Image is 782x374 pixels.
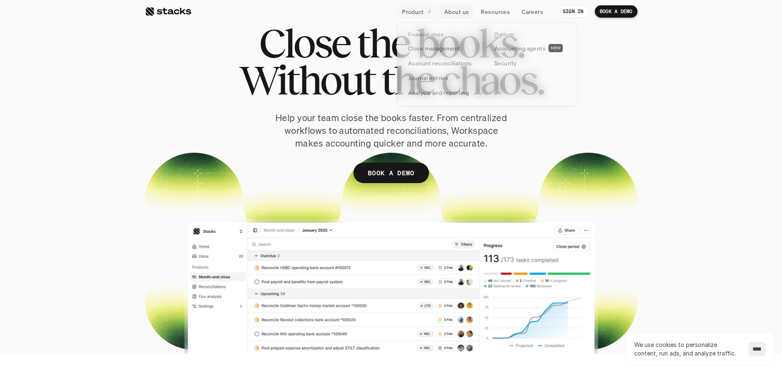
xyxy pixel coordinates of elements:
p: Resources [481,7,510,16]
p: Close management [408,44,461,53]
span: the [381,62,434,99]
a: BOOK A DEMO [353,163,429,183]
a: Account reconciliations [403,56,485,71]
p: About us [444,7,469,16]
p: We use cookies to personalize content, run ads, and analyze traffic. [634,340,740,358]
p: Accounting agents [494,44,546,53]
a: Careers [517,4,548,19]
a: Security [489,56,571,71]
a: Privacy Policy [97,156,133,162]
p: SIGN IN [563,9,584,14]
a: Resources [476,4,515,19]
p: Careers [522,7,543,16]
p: Analysis and reporting [408,88,469,97]
span: the [356,25,409,62]
a: About us [439,4,474,19]
span: Without [239,62,374,99]
a: BOOK A DEMO [595,5,638,18]
a: SIGN IN [558,5,589,18]
p: Journal entries [408,73,448,82]
p: BOOK A DEMO [600,9,633,14]
a: Close management [403,41,485,56]
p: Security [494,59,516,67]
a: Accounting agentsNEW [489,41,571,56]
p: Financial close [408,32,443,37]
p: BOOK A DEMO [368,167,415,179]
a: Journal entries [403,71,485,85]
h2: NEW [551,46,560,51]
a: Analysis and reporting [403,85,485,100]
p: Product [402,7,424,16]
p: Platform [494,32,514,37]
span: Close [259,25,349,62]
p: Account reconciliations [408,59,472,67]
p: Help your team close the books faster. From centralized workflows to automated reconciliations, W... [272,112,510,149]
